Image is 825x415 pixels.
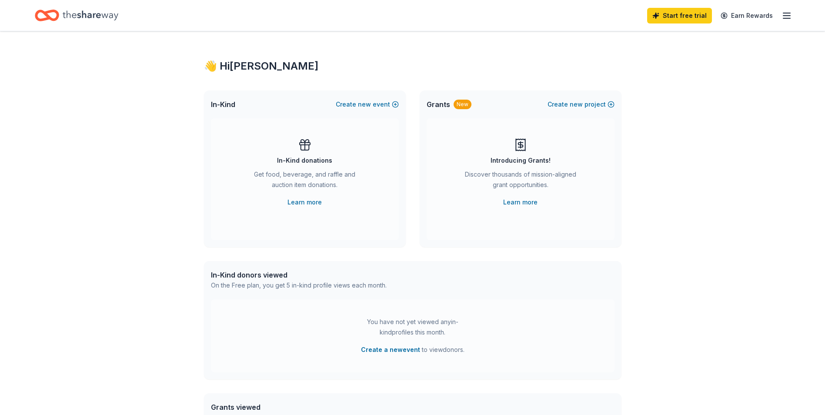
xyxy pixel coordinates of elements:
div: On the Free plan, you get 5 in-kind profile views each month. [211,280,387,291]
div: Get food, beverage, and raffle and auction item donations. [246,169,364,194]
div: In-Kind donations [277,155,332,166]
div: In-Kind donors viewed [211,270,387,280]
span: new [358,99,371,110]
span: Grants [427,99,450,110]
span: In-Kind [211,99,235,110]
div: 👋 Hi [PERSON_NAME] [204,59,621,73]
span: new [570,99,583,110]
div: Introducing Grants! [491,155,551,166]
div: Grants viewed [211,402,382,412]
button: Create a newevent [361,345,420,355]
button: Createnewevent [336,99,399,110]
a: Start free trial [647,8,712,23]
div: Discover thousands of mission-aligned grant opportunities. [461,169,580,194]
a: Learn more [503,197,538,207]
span: to view donors . [361,345,464,355]
a: Earn Rewards [715,8,778,23]
a: Home [35,5,118,26]
div: You have not yet viewed any in-kind profiles this month. [358,317,467,338]
div: New [454,100,471,109]
button: Createnewproject [548,99,615,110]
a: Learn more [287,197,322,207]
